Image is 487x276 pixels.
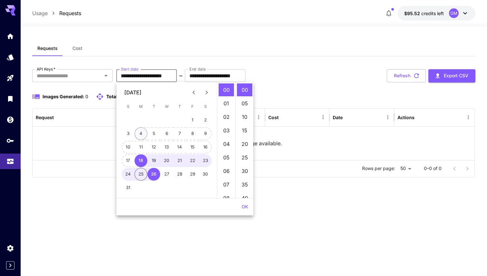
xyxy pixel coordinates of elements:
button: 23 [199,154,212,167]
button: 13 [160,141,173,154]
li: 2 hours [219,110,234,123]
button: Refresh [387,69,426,82]
label: End date [189,66,205,72]
button: 22 [186,154,199,167]
li: 7 hours [219,178,234,191]
li: 4 hours [219,138,234,150]
li: 0 hours [219,83,234,96]
div: Library [6,95,14,103]
li: 1 hours [219,97,234,110]
button: 8 [186,127,199,140]
li: 40 minutes [237,192,253,205]
button: 6 [160,127,173,140]
li: 10 minutes [237,110,253,123]
li: 15 minutes [237,124,253,137]
label: API Keys [37,66,55,72]
div: Request [36,115,54,120]
li: 20 minutes [237,138,253,150]
li: 30 minutes [237,165,253,177]
div: Models [6,53,14,61]
button: 20 [160,154,173,167]
div: $95.51946 [404,10,444,17]
p: 0–0 of 0 [424,165,442,172]
li: 25 minutes [237,151,253,164]
label: Start date [121,66,138,72]
button: 9 [199,127,212,140]
div: Date [333,115,343,120]
p: ~ [179,72,183,80]
a: Requests [59,9,81,17]
button: 21 [173,154,186,167]
span: Wednesday [161,100,173,113]
button: Sort [279,113,288,122]
div: Settings [6,244,14,252]
nav: breadcrumb [32,9,81,17]
button: Sort [343,113,352,122]
button: 16 [199,141,212,154]
button: 2 [199,114,212,127]
a: Usage [32,9,48,17]
span: Total API requests: [106,94,148,99]
span: Cost [72,45,82,51]
button: 14 [173,141,186,154]
button: 1 [186,114,199,127]
li: 6 hours [219,165,234,177]
li: 5 hours [219,151,234,164]
button: $95.51946OM [398,6,475,21]
div: Home [6,32,14,40]
div: Usage [6,156,14,164]
button: 27 [160,168,173,181]
p: No api usage available. [225,139,282,147]
div: API Keys [6,135,14,143]
button: OK [239,201,251,213]
button: 28 [173,168,186,181]
ul: Select hours [217,82,235,198]
button: 15 [186,141,199,154]
button: 19 [148,154,160,167]
span: Tuesday [148,100,160,113]
div: Cost [268,115,279,120]
button: 10 [122,141,135,154]
button: Sort [54,113,63,122]
span: Monday [135,100,147,113]
button: 25 [135,168,148,181]
button: 24 [122,168,135,181]
button: Export CSV [428,69,475,82]
div: Wallet [6,114,14,122]
button: 26 [148,168,160,181]
span: Images Generated: [43,94,84,99]
span: Saturday [200,100,211,113]
button: Next month [200,86,213,99]
span: credits left [421,11,444,16]
div: Playground [6,74,14,82]
button: 29 [186,168,199,181]
button: 3 [122,127,135,140]
span: 0 [85,94,88,99]
span: $95.52 [404,11,421,16]
li: 3 hours [219,124,234,137]
span: Requests [37,45,58,51]
button: 30 [199,168,212,181]
button: Menu [319,113,328,122]
span: Thursday [174,100,186,113]
button: Menu [464,113,473,122]
li: 35 minutes [237,178,253,191]
div: OM [449,8,459,18]
button: 17 [122,154,135,167]
button: Menu [254,113,263,122]
button: Menu [383,113,392,122]
ul: Select minutes [235,82,253,198]
li: 8 hours [219,192,234,205]
div: [DATE] [124,89,141,96]
li: 0 minutes [237,83,253,96]
button: 11 [135,141,148,154]
div: Actions [397,115,415,120]
button: 31 [122,181,135,194]
button: 4 [135,127,148,140]
button: Previous month [187,86,200,99]
div: 50 [398,164,414,173]
span: Friday [187,100,198,113]
button: Expand sidebar [6,261,14,270]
